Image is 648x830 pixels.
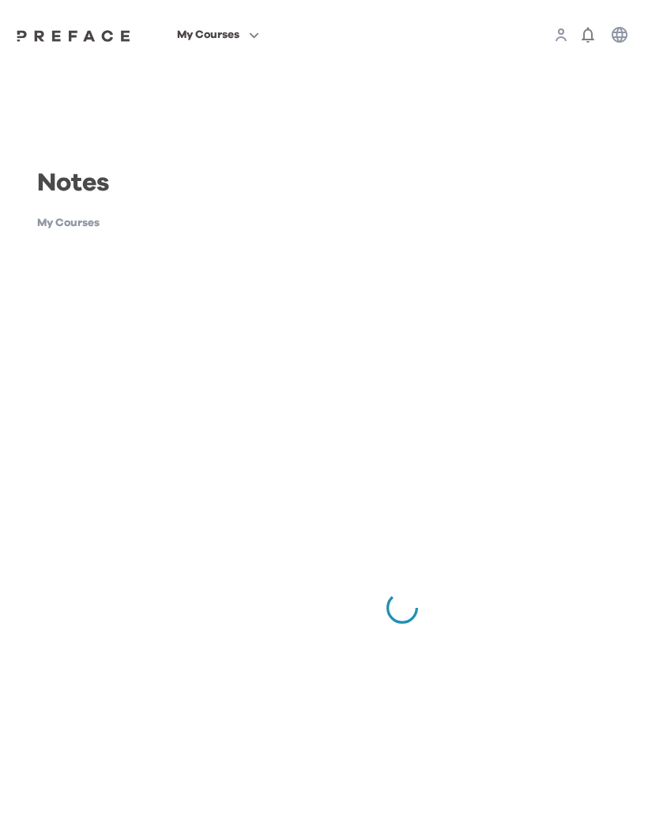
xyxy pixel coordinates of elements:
[177,25,239,44] span: My Courses
[37,215,156,232] h1: My Courses
[24,164,156,215] div: Notes
[172,25,264,45] button: My Courses
[13,29,134,42] img: Preface Logo
[13,28,134,41] a: Preface Logo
